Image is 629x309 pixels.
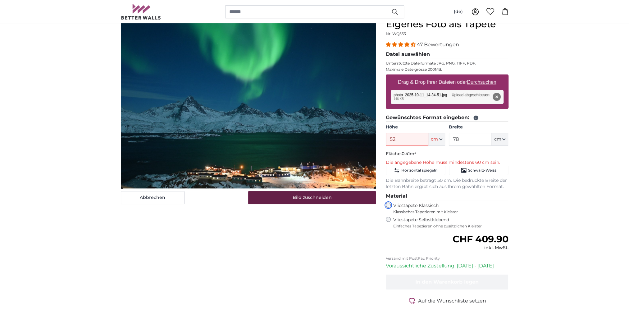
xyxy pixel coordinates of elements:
[491,133,508,146] button: cm
[386,114,508,122] legend: Gewünschtes Format eingeben:
[431,136,438,142] span: cm
[449,124,508,130] label: Breite
[494,136,501,142] span: cm
[386,297,508,305] button: Auf die Wunschliste setzen
[393,209,503,214] span: Klassisches Tapezieren mit Kleister
[386,124,445,130] label: Höhe
[417,42,459,47] span: 47 Bewertungen
[121,4,161,20] img: Betterwalls
[393,217,508,229] label: Vliestapete Selbstklebend
[386,166,445,175] button: Horizontal spiegeln
[386,61,508,66] p: Unterstützte Dateiformate JPG, PNG, TIFF, PDF.
[386,159,508,166] p: Die angegebene Höhe muss mindestens 60 cm sein.
[386,177,508,190] p: Die Bahnbreite beträgt 50 cm. Die bedruckte Breite der letzten Bahn ergibt sich aus Ihrem gewählt...
[449,6,468,17] button: (de)
[386,19,508,30] h1: Eigenes Foto als Tapete
[121,191,185,204] button: Abbrechen
[386,275,508,289] button: In den Warenkorb legen
[452,233,508,245] span: CHF 409.90
[467,79,496,85] u: Durchsuchen
[248,191,376,204] button: Bild zuschneiden
[393,203,503,214] label: Vliestapete Klassisch
[386,42,417,47] span: 4.38 stars
[415,279,479,285] span: In den Warenkorb legen
[401,168,437,173] span: Horizontal spiegeln
[386,192,508,200] legend: Material
[452,245,508,251] div: inkl. MwSt.
[418,297,486,305] span: Auf die Wunschliste setzen
[393,224,508,229] span: Einfaches Tapezieren ohne zusätzlichen Kleister
[402,151,416,156] span: 0.41m²
[386,51,508,58] legend: Datei auswählen
[386,256,508,261] p: Versand mit PostPac Priority
[386,151,508,157] p: Fläche:
[428,133,445,146] button: cm
[395,76,499,88] label: Drag & Drop Ihrer Dateien oder
[386,67,508,72] p: Maximale Dateigrösse 200MB.
[386,262,508,270] p: Voraussichtliche Zustellung: [DATE] - [DATE]
[386,31,406,36] span: Nr. WQ553
[468,168,496,173] span: Schwarz-Weiss
[449,166,508,175] button: Schwarz-Weiss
